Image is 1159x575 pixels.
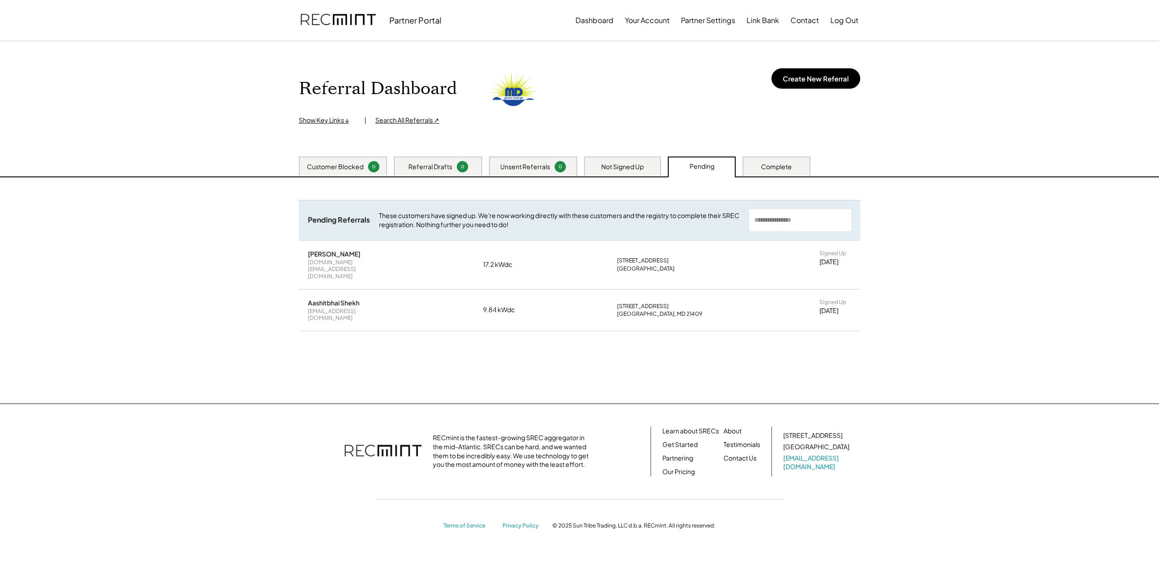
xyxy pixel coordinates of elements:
div: Aashitbhai Shekh [308,299,359,307]
div: Show Key Links ↓ [299,116,355,125]
div: 9.84 kWdc [483,305,528,314]
div: [STREET_ADDRESS] [783,431,843,440]
a: Privacy Policy [503,522,543,530]
button: Partner Settings [681,11,735,29]
h1: Referral Dashboard [299,78,457,100]
div: Pending Referrals [308,215,370,225]
a: [EMAIL_ADDRESS][DOMAIN_NAME] [783,454,851,471]
a: Learn about SRECs [662,427,719,436]
div: Not Signed Up [601,162,644,171]
img: MD-Web-Logo-1.svg [489,64,538,114]
div: [EMAIL_ADDRESS][DOMAIN_NAME] [308,308,394,322]
div: Search All Referrals ↗ [375,116,439,125]
div: © 2025 Sun Tribe Trading, LLC d.b.a. RECmint. All rights reserved. [552,522,715,529]
div: Unsent Referrals [500,162,550,171]
a: Terms of Service [444,522,493,530]
div: Partner Portal [389,15,441,25]
div: [GEOGRAPHIC_DATA] [617,265,675,272]
button: Your Account [625,11,670,29]
div: [GEOGRAPHIC_DATA] [783,442,849,451]
div: Signed Up [819,250,846,257]
a: Our Pricing [662,467,695,476]
div: 0 [369,163,378,170]
div: Pending [690,162,714,171]
div: [STREET_ADDRESS] [617,257,669,264]
button: Log Out [830,11,858,29]
div: [GEOGRAPHIC_DATA], MD 21409 [617,310,702,318]
button: Contact [790,11,819,29]
div: RECmint is the fastest-growing SREC aggregator in the mid-Atlantic. SRECs can be hard, and we wan... [433,433,594,469]
div: [STREET_ADDRESS] [617,303,669,310]
div: Signed Up [819,299,846,306]
a: Contact Us [723,454,757,463]
div: [DATE] [819,306,838,315]
div: Customer Blocked [307,162,364,171]
div: Complete [761,162,792,171]
div: | [364,116,366,125]
div: 17.2 kWdc [483,260,528,269]
div: [DATE] [819,257,838,266]
a: Partnering [662,454,693,463]
button: Link Bank [747,11,779,29]
div: Referral Drafts [408,162,452,171]
img: recmint-logotype%403x.png [345,436,421,467]
img: recmint-logotype%403x.png [301,5,376,36]
div: 0 [458,163,467,170]
div: [DOMAIN_NAME][EMAIL_ADDRESS][DOMAIN_NAME] [308,259,394,280]
a: Testimonials [723,440,760,449]
a: Get Started [662,440,698,449]
div: [PERSON_NAME] [308,250,360,258]
button: Create New Referral [771,68,860,89]
button: Dashboard [575,11,613,29]
a: About [723,427,742,436]
div: These customers have signed up. We're now working directly with these customers and the registry ... [379,211,740,229]
div: 0 [556,163,565,170]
